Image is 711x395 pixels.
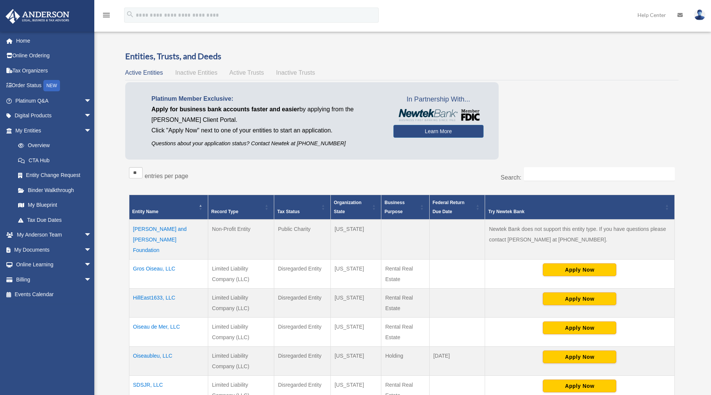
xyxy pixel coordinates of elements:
[102,11,111,20] i: menu
[381,347,429,376] td: Holding
[274,347,330,376] td: Disregarded Entity
[5,272,103,287] a: Billingarrow_drop_down
[43,80,60,91] div: NEW
[211,209,238,214] span: Record Type
[485,220,674,260] td: Newtek Bank does not support this entity type. If you have questions please contact [PERSON_NAME]...
[129,260,208,289] td: Gros Oiseau, LLC
[334,200,361,214] span: Organization State
[84,242,99,258] span: arrow_drop_down
[393,94,484,106] span: In Partnership With...
[381,318,429,347] td: Rental Real Estate
[208,318,274,347] td: Limited Liability Company (LLC)
[274,289,330,318] td: Disregarded Entity
[381,260,429,289] td: Rental Real Estate
[84,108,99,124] span: arrow_drop_down
[129,289,208,318] td: HillEast1633, LLC
[84,227,99,243] span: arrow_drop_down
[208,347,274,376] td: Limited Liability Company (LLC)
[330,260,381,289] td: [US_STATE]
[11,198,99,213] a: My Blueprint
[277,209,300,214] span: Tax Status
[5,227,103,243] a: My Anderson Teamarrow_drop_down
[11,168,99,183] a: Entity Change Request
[129,220,208,260] td: [PERSON_NAME] and [PERSON_NAME] Foundation
[276,69,315,76] span: Inactive Trusts
[5,123,99,138] a: My Entitiesarrow_drop_down
[274,318,330,347] td: Disregarded Entity
[129,318,208,347] td: Oiseau de Mer, LLC
[5,33,103,48] a: Home
[84,257,99,273] span: arrow_drop_down
[485,195,674,220] th: Try Newtek Bank : Activate to sort
[145,173,189,179] label: entries per page
[208,289,274,318] td: Limited Liability Company (LLC)
[152,125,382,136] p: Click "Apply Now" next to one of your entities to start an application.
[11,183,99,198] a: Binder Walkthrough
[84,93,99,109] span: arrow_drop_down
[501,174,521,181] label: Search:
[229,69,264,76] span: Active Trusts
[429,347,485,376] td: [DATE]
[5,48,103,63] a: Online Ordering
[543,292,616,305] button: Apply Now
[694,9,705,20] img: User Pic
[543,380,616,392] button: Apply Now
[84,123,99,138] span: arrow_drop_down
[11,212,99,227] a: Tax Due Dates
[5,63,103,78] a: Tax Organizers
[384,200,404,214] span: Business Purpose
[381,289,429,318] td: Rental Real Estate
[126,10,134,18] i: search
[11,153,99,168] a: CTA Hub
[543,321,616,334] button: Apply Now
[208,260,274,289] td: Limited Liability Company (LLC)
[433,200,465,214] span: Federal Return Due Date
[175,69,217,76] span: Inactive Entities
[330,220,381,260] td: [US_STATE]
[5,108,103,123] a: Digital Productsarrow_drop_down
[208,220,274,260] td: Non-Profit Entity
[152,139,382,148] p: Questions about your application status? Contact Newtek at [PHONE_NUMBER]
[330,347,381,376] td: [US_STATE]
[274,260,330,289] td: Disregarded Entity
[152,104,382,125] p: by applying from the [PERSON_NAME] Client Portal.
[488,207,663,216] div: Try Newtek Bank
[152,94,382,104] p: Platinum Member Exclusive:
[208,195,274,220] th: Record Type: Activate to sort
[5,242,103,257] a: My Documentsarrow_drop_down
[5,287,103,302] a: Events Calendar
[129,347,208,376] td: Oiseaubleu, LLC
[5,78,103,94] a: Order StatusNEW
[393,125,484,138] a: Learn More
[330,195,381,220] th: Organization State: Activate to sort
[274,195,330,220] th: Tax Status: Activate to sort
[543,263,616,276] button: Apply Now
[132,209,158,214] span: Entity Name
[5,257,103,272] a: Online Learningarrow_drop_down
[129,195,208,220] th: Entity Name: Activate to invert sorting
[543,350,616,363] button: Apply Now
[3,9,72,24] img: Anderson Advisors Platinum Portal
[429,195,485,220] th: Federal Return Due Date: Activate to sort
[274,220,330,260] td: Public Charity
[152,106,299,112] span: Apply for business bank accounts faster and easier
[381,195,429,220] th: Business Purpose: Activate to sort
[84,272,99,287] span: arrow_drop_down
[397,109,480,121] img: NewtekBankLogoSM.png
[330,289,381,318] td: [US_STATE]
[102,13,111,20] a: menu
[125,51,679,62] h3: Entities, Trusts, and Deeds
[5,93,103,108] a: Platinum Q&Aarrow_drop_down
[125,69,163,76] span: Active Entities
[330,318,381,347] td: [US_STATE]
[11,138,95,153] a: Overview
